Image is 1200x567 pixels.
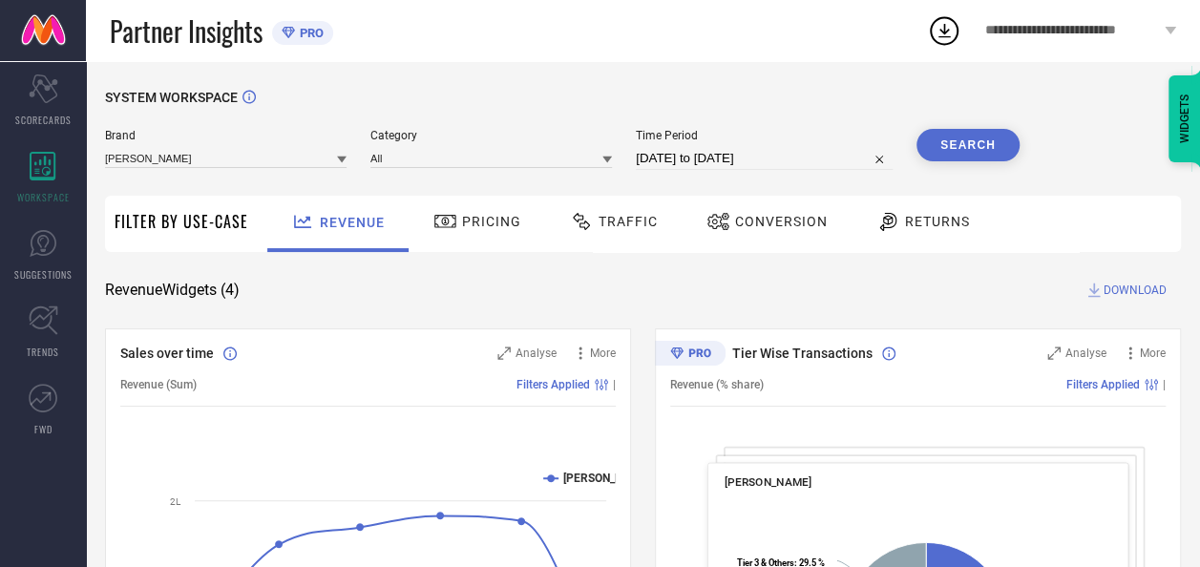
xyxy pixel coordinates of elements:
[14,267,73,282] span: SUGGESTIONS
[516,346,557,360] span: Analyse
[320,215,385,230] span: Revenue
[27,345,59,359] span: TRENDS
[1163,378,1166,391] span: |
[1066,378,1140,391] span: Filters Applied
[725,475,811,489] span: [PERSON_NAME]
[1047,346,1061,360] svg: Zoom
[732,346,873,361] span: Tier Wise Transactions
[17,190,70,204] span: WORKSPACE
[516,378,590,391] span: Filters Applied
[927,13,961,48] div: Open download list
[599,214,658,229] span: Traffic
[295,26,324,40] span: PRO
[105,129,347,142] span: Brand
[105,281,240,300] span: Revenue Widgets ( 4 )
[105,90,238,105] span: SYSTEM WORKSPACE
[170,496,181,507] text: 2L
[590,346,616,360] span: More
[1140,346,1166,360] span: More
[120,378,197,391] span: Revenue (Sum)
[735,214,828,229] span: Conversion
[670,378,764,391] span: Revenue (% share)
[15,113,72,127] span: SCORECARDS
[115,210,248,233] span: Filter By Use-Case
[34,422,53,436] span: FWD
[497,346,511,360] svg: Zoom
[916,129,1020,161] button: Search
[905,214,970,229] span: Returns
[563,472,650,485] text: [PERSON_NAME]
[1065,346,1106,360] span: Analyse
[636,147,893,170] input: Select time period
[370,129,612,142] span: Category
[120,346,214,361] span: Sales over time
[636,129,893,142] span: Time Period
[655,341,726,369] div: Premium
[110,11,263,51] span: Partner Insights
[613,378,616,391] span: |
[462,214,521,229] span: Pricing
[1104,281,1167,300] span: DOWNLOAD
